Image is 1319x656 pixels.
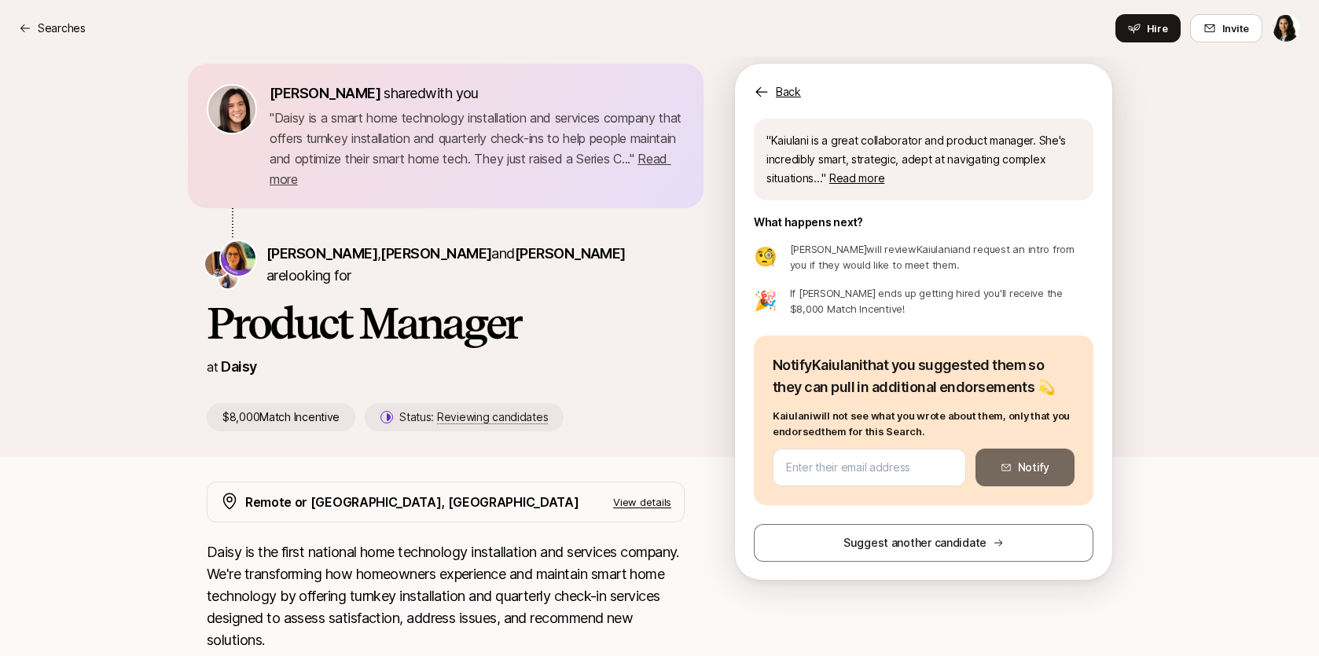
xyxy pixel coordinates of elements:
[245,492,579,512] p: Remote or [GEOGRAPHIC_DATA], [GEOGRAPHIC_DATA]
[773,354,1075,398] p: Notify Kaiulani that you suggested them so they can pull in additional endorsements 💫
[1147,20,1168,36] span: Hire
[219,269,237,288] img: Lindsey Simmons
[1273,15,1299,42] img: Tapasya Wancho
[1190,14,1262,42] button: Invite
[790,285,1093,317] p: If [PERSON_NAME] ends up getting hired you'll receive the $8,000 Match Incentive!
[207,357,218,377] p: at
[437,410,548,424] span: Reviewing candidates
[790,241,1093,273] p: [PERSON_NAME] will review Kaiulani and request an intro from you if they would like to meet them.
[425,85,479,101] span: with you
[207,299,685,346] h1: Product Manager
[1272,14,1300,42] button: Tapasya Wancho
[829,171,884,185] span: Read more
[776,82,801,101] p: Back
[515,245,626,262] span: [PERSON_NAME]
[786,458,946,477] input: Enter their email address
[754,524,1093,562] button: Suggest another candidate
[266,243,685,287] p: are looking for
[613,494,671,510] p: View details
[399,408,548,427] p: Status:
[773,408,1075,439] p: Kaiulani will not see what you wrote about them, only that you endorsed them for this Search.
[270,82,485,104] p: shared
[377,245,491,262] span: ,
[207,541,685,651] p: Daisy is the first national home technology installation and services company. We're transforming...
[207,403,355,431] p: $8,000 Match Incentive
[754,247,777,266] p: 🧐
[205,251,230,277] img: Rachel Joksimovic
[491,245,625,262] span: and
[1115,14,1181,42] button: Hire
[754,291,777,310] p: 🎉
[266,245,377,262] span: [PERSON_NAME]
[1222,20,1249,36] span: Invite
[754,213,863,232] p: What happens next?
[221,241,255,276] img: Rebecca Hochreiter
[208,86,255,133] img: 71d7b91d_d7cb_43b4_a7ea_a9b2f2cc6e03.jpg
[221,358,256,375] a: Daisy
[766,131,1081,188] p: " Kaiulani is a great collaborator and product manager. She's incredibly smart, strategic, adept ...
[380,245,491,262] span: [PERSON_NAME]
[270,108,685,189] p: " Daisy is a smart home technology installation and services company that offers turnkey installa...
[38,19,86,38] p: Searches
[270,85,380,101] span: [PERSON_NAME]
